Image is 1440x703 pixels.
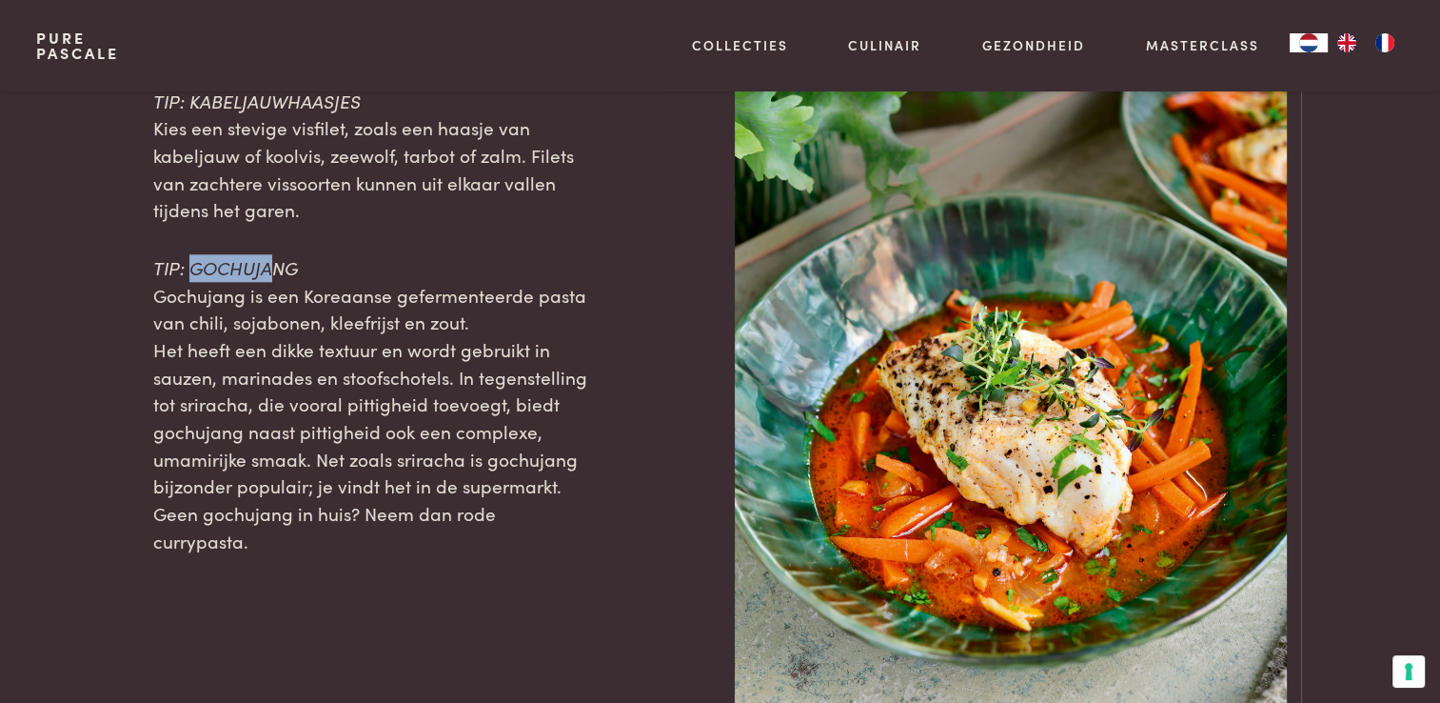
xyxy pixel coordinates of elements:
[153,254,298,280] span: TIP: GOCHUJANG
[692,35,788,55] a: Collecties
[1290,33,1328,52] a: NL
[36,30,119,61] a: PurePascale
[153,336,587,553] span: Het heeft een dikke textuur en wordt gebruikt in sauzen, marinades en stoofschotels. In tegenstel...
[1290,33,1328,52] div: Language
[1146,35,1259,55] a: Masterclass
[153,282,586,335] span: Gochujang is een Koreaanse gefermenteerde pasta van chili, sojabonen, kleefrijst en zout.
[1290,33,1404,52] aside: Language selected: Nederlands
[1392,655,1425,688] button: Uw voorkeuren voor toestemming voor trackingtechnologieën
[153,88,361,113] span: TIP: KABELJAUWHAASJES
[153,114,574,222] span: Kies een stevige visfilet, zoals een haasje van kabeljauw of koolvis, zeewolf, tarbot of zalm. Fi...
[1328,33,1366,52] a: EN
[848,35,921,55] a: Culinair
[1328,33,1404,52] ul: Language list
[982,35,1085,55] a: Gezondheid
[1366,33,1404,52] a: FR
